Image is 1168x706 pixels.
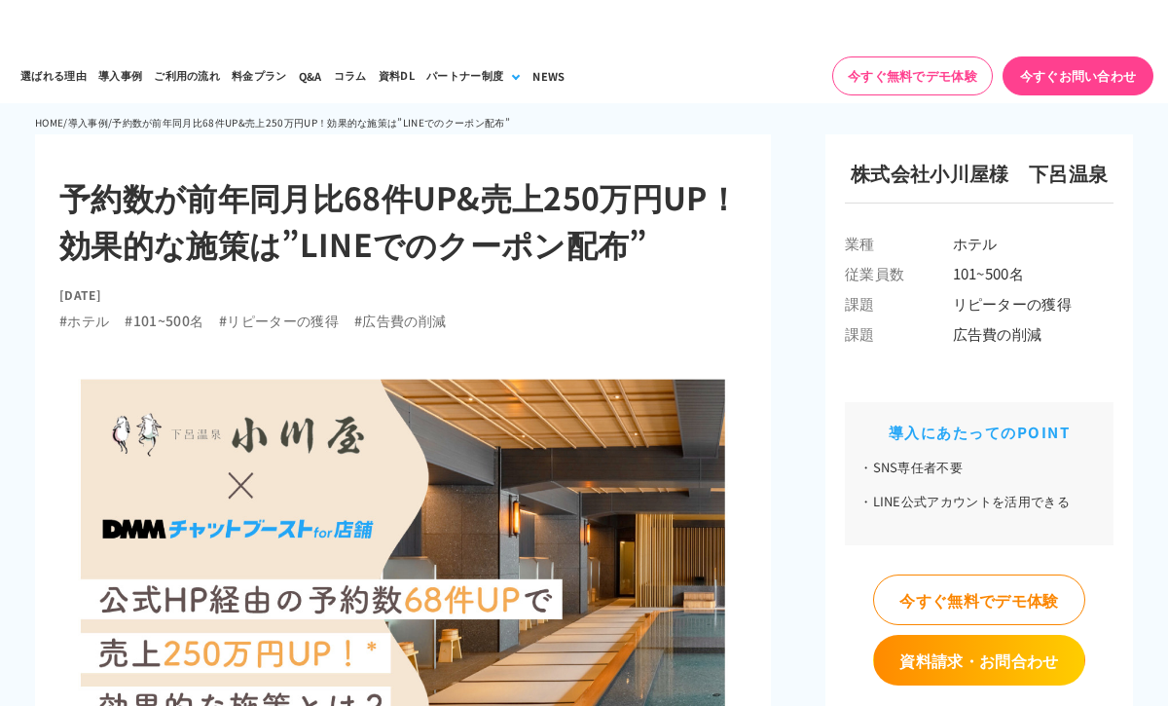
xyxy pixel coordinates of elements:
[859,492,1099,511] li: LINE公式アカウントを活用できる
[845,293,952,314] span: 課題
[845,263,952,283] span: 従業員数
[226,48,293,103] a: 料金プラン
[373,48,420,103] a: 資料DL
[527,48,570,103] a: NEWS
[953,323,1113,344] span: 広告費の削減
[1003,56,1153,95] a: 今すぐお問い合わせ
[953,263,1113,283] span: 101~500名
[293,48,328,103] a: Q&A
[953,293,1113,314] span: リピーターの獲得
[873,635,1085,686] a: 資料請求・お問合わせ
[328,48,373,103] a: コラム
[92,48,148,103] a: 導入事例
[845,233,952,253] span: 業種
[426,67,503,84] div: パートナー制度
[859,458,1099,477] li: SNS専任者不要
[125,311,203,331] li: #101~500名
[35,115,63,130] a: HOME
[108,111,112,134] li: /
[859,422,1099,443] h2: 導入にあたってのPOINT
[59,173,747,267] h1: 予約数が前年同月比68件UP&売上250万円UP！ 効果的な施策は”LINEでのクーポン配布”
[148,48,226,103] a: ご利用の流れ
[59,286,101,303] time: [DATE]
[112,111,510,134] li: 予約数が前年同月比68件UP&売上250万円UP！効果的な施策は”LINEでのクーポン配布”
[59,311,109,331] li: #ホテル
[873,575,1085,625] a: 今すぐ無料でデモ体験
[832,56,993,95] a: 今すぐ無料でデモ体験
[15,48,92,103] a: 選ばれる理由
[219,311,339,331] li: #リピーターの獲得
[354,311,446,331] li: #広告費の削減
[845,159,1113,204] h3: 株式会社小川屋様 下呂温泉
[68,115,108,130] a: 導入事例
[953,233,1113,253] span: ホテル
[845,323,952,344] span: 課題
[63,111,67,134] li: /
